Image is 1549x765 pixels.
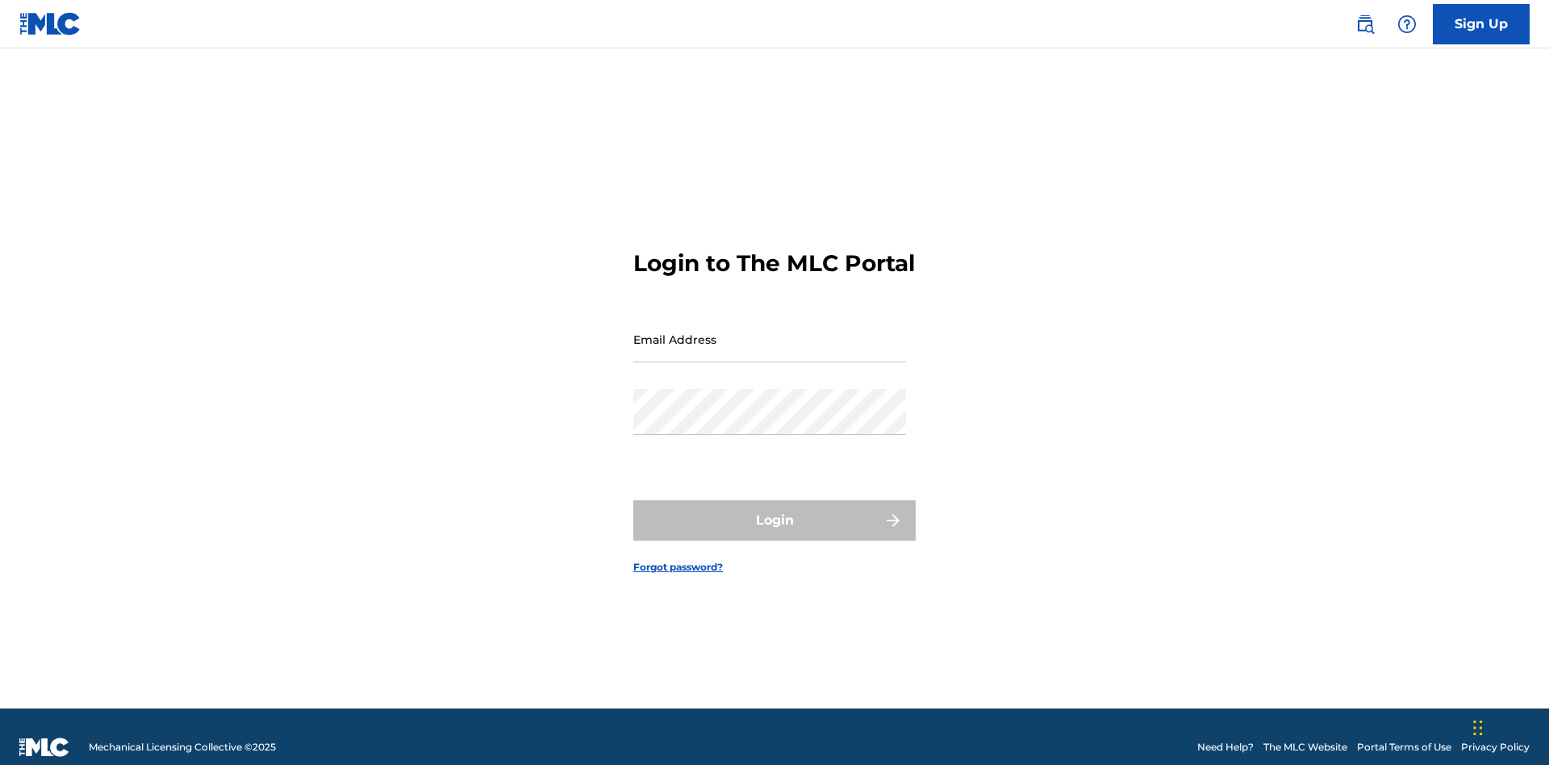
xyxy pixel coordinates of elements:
a: Privacy Policy [1461,740,1530,755]
a: Public Search [1349,8,1381,40]
span: Mechanical Licensing Collective © 2025 [89,740,276,755]
div: Drag [1473,704,1483,752]
img: search [1355,15,1375,34]
div: Help [1391,8,1423,40]
h3: Login to The MLC Portal [633,249,915,278]
img: logo [19,738,69,757]
img: help [1397,15,1417,34]
a: The MLC Website [1263,740,1347,755]
a: Sign Up [1433,4,1530,44]
a: Forgot password? [633,560,723,575]
iframe: Chat Widget [1468,688,1549,765]
img: MLC Logo [19,12,81,36]
a: Portal Terms of Use [1357,740,1451,755]
a: Need Help? [1197,740,1254,755]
